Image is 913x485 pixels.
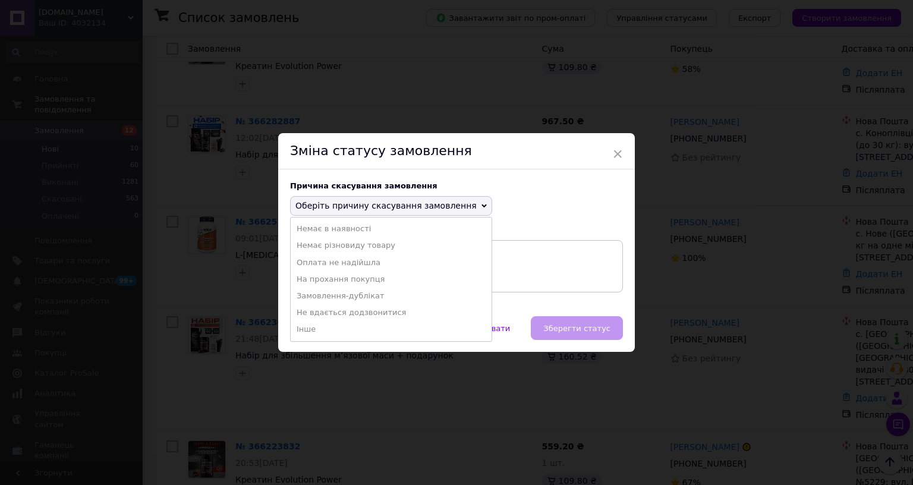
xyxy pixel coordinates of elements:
li: Замовлення-дублікат [291,288,492,304]
li: Немає різновиду товару [291,237,492,254]
li: Немає в наявності [291,221,492,237]
div: Зміна статусу замовлення [278,133,635,169]
li: Інше [291,321,492,338]
div: Причина скасування замовлення [290,181,623,190]
li: На прохання покупця [291,271,492,288]
span: Оберіть причину скасування замовлення [295,201,477,210]
li: Не вдається додзвонитися [291,304,492,321]
span: × [612,144,623,164]
li: Оплата не надійшла [291,254,492,271]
